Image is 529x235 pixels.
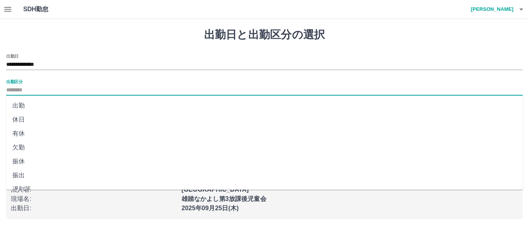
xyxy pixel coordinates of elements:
[6,53,19,59] label: 出勤日
[6,141,523,154] li: 欠勤
[6,168,523,182] li: 振出
[11,204,177,213] p: 出勤日 :
[6,113,523,127] li: 休日
[6,182,523,196] li: 遅刻等
[6,154,523,168] li: 振休
[182,205,239,211] b: 2025年09月25日(木)
[6,127,523,141] li: 有休
[6,28,523,41] h1: 出勤日と出勤区分の選択
[6,99,523,113] li: 出勤
[11,194,177,204] p: 現場名 :
[182,196,266,202] b: 雄踏なかよし第3放課後児童会
[6,79,22,84] label: 出勤区分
